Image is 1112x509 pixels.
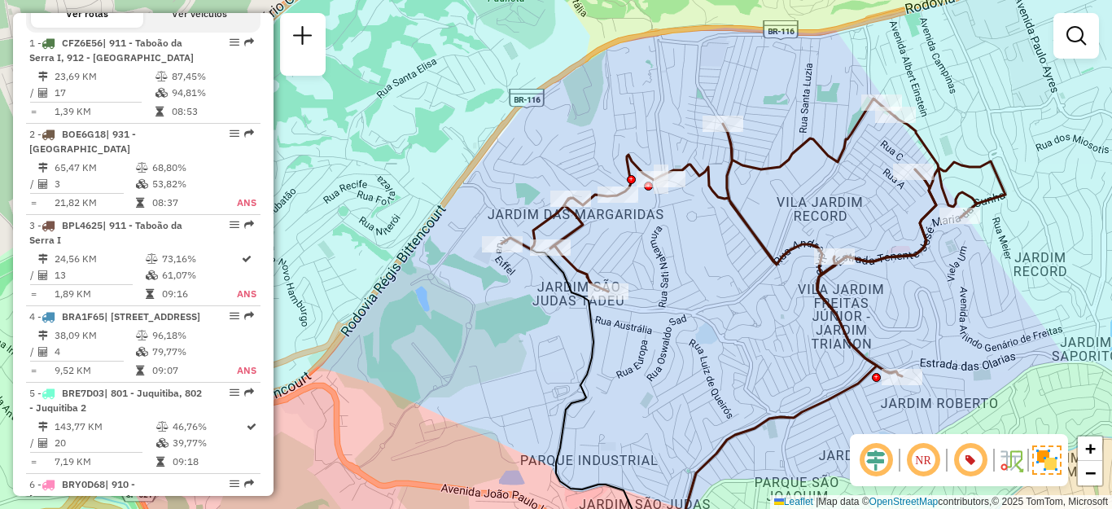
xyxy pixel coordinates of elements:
[38,331,48,340] i: Distância Total
[155,88,168,98] i: % de utilização da cubagem
[171,68,253,85] td: 87,45%
[62,219,103,231] span: BPL4625
[29,37,194,64] span: | 911 - Taboão da Serra I, 912 - [GEOGRAPHIC_DATA]
[1085,463,1096,483] span: −
[151,344,218,360] td: 79,77%
[136,347,148,357] i: % de utilização da cubagem
[161,286,236,302] td: 09:16
[774,496,813,507] a: Leaflet
[230,479,239,489] em: Opções
[230,311,239,321] em: Opções
[151,327,218,344] td: 96,18%
[54,344,135,360] td: 4
[1032,445,1062,475] img: Exibir/Ocultar setores
[38,72,48,81] i: Distância Total
[1060,20,1092,52] a: Exibir filtros
[29,387,202,414] span: | 801 - Juquitiba, 802 - Juquitiba 2
[230,220,239,230] em: Opções
[856,441,895,480] span: Ocultar deslocamento
[151,160,218,176] td: 68,80%
[156,422,169,432] i: % de utilização do peso
[869,496,939,507] a: OpenStreetMap
[244,37,254,47] em: Rota exportada
[244,388,254,397] em: Rota exportada
[29,387,202,414] span: 5 -
[54,103,155,120] td: 1,39 KM
[29,37,194,64] span: 1 -
[146,270,158,280] i: % de utilização da cubagem
[171,85,253,101] td: 94,81%
[151,176,218,192] td: 53,82%
[242,254,252,264] i: Rota otimizada
[156,457,164,467] i: Tempo total em rota
[951,441,990,480] span: Exibir número da rota
[136,331,148,340] i: % de utilização do peso
[244,479,254,489] em: Rota exportada
[1085,438,1096,459] span: +
[161,267,236,283] td: 61,07%
[54,327,135,344] td: 38,09 KM
[236,286,257,302] td: ANS
[172,454,245,470] td: 09:18
[29,286,37,302] td: =
[54,160,135,176] td: 65,47 KM
[54,454,155,470] td: 7,19 KM
[38,270,48,280] i: Total de Atividades
[104,310,200,323] span: | [STREET_ADDRESS]
[171,103,253,120] td: 08:53
[38,88,48,98] i: Total de Atividades
[230,37,239,47] em: Opções
[136,179,148,189] i: % de utilização da cubagem
[62,478,105,490] span: BRY0D68
[29,219,182,246] span: | 911 - Taboão da Serra I
[161,251,236,267] td: 73,16%
[54,435,155,451] td: 20
[146,254,158,264] i: % de utilização do peso
[29,435,37,451] td: /
[38,179,48,189] i: Total de Atividades
[136,163,148,173] i: % de utilização do peso
[247,422,256,432] i: Rota otimizada
[904,441,943,480] span: Ocultar NR
[54,251,145,267] td: 24,56 KM
[136,366,144,375] i: Tempo total em rota
[29,362,37,379] td: =
[54,419,155,435] td: 143,77 KM
[136,198,144,208] i: Tempo total em rota
[54,195,135,211] td: 21,82 KM
[54,176,135,192] td: 3
[62,128,106,140] span: BOE6G18
[38,347,48,357] i: Total de Atividades
[62,387,104,399] span: BRE7D03
[54,286,145,302] td: 1,89 KM
[172,419,245,435] td: 46,76%
[287,20,319,56] a: Nova sessão e pesquisa
[29,128,136,155] span: 2 -
[29,310,200,323] span: 4 -
[29,267,37,283] td: /
[244,220,254,230] em: Rota exportada
[29,478,135,505] span: 6 -
[155,107,164,116] i: Tempo total em rota
[29,103,37,120] td: =
[29,128,136,155] span: | 931 - [GEOGRAPHIC_DATA]
[62,310,104,323] span: BRA1F65
[29,454,37,470] td: =
[1078,461,1102,485] a: Zoom out
[38,422,48,432] i: Distância Total
[244,129,254,138] em: Rota exportada
[1078,437,1102,461] a: Zoom in
[54,362,135,379] td: 9,52 KM
[38,254,48,264] i: Distância Total
[29,176,37,192] td: /
[54,267,145,283] td: 13
[29,219,182,246] span: 3 -
[230,129,239,138] em: Opções
[230,388,239,397] em: Opções
[156,438,169,448] i: % de utilização da cubagem
[151,195,218,211] td: 08:37
[29,85,37,101] td: /
[218,362,257,379] td: ANS
[62,37,103,49] span: CFZ6E56
[244,311,254,321] em: Rota exportada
